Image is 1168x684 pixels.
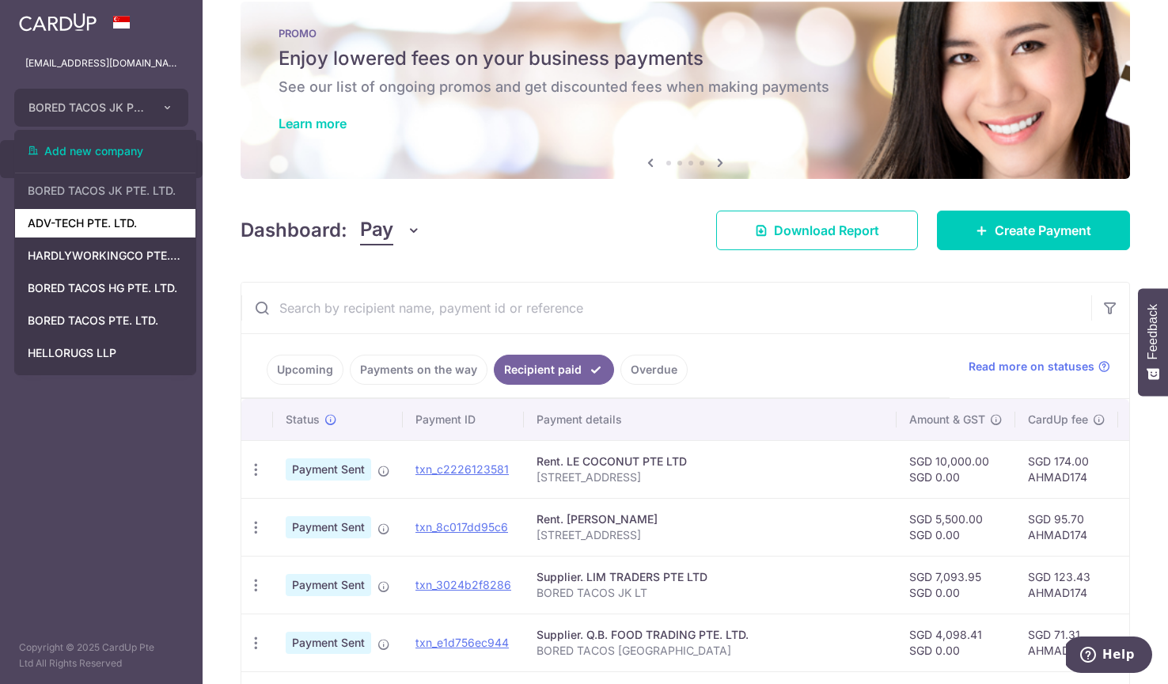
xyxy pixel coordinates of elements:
[415,462,509,476] a: txn_c2226123581
[286,458,371,481] span: Payment Sent
[716,211,918,250] a: Download Report
[403,399,524,440] th: Payment ID
[537,454,884,469] div: Rent. LE COCONUT PTE LTD
[537,511,884,527] div: Rent. [PERSON_NAME]
[241,2,1130,179] img: Latest Promos Banner
[267,355,343,385] a: Upcoming
[969,359,1110,374] a: Read more on statuses
[279,78,1092,97] h6: See our list of ongoing promos and get discounted fees when making payments
[620,355,688,385] a: Overdue
[415,520,508,534] a: txn_8c017dd95c6
[537,643,884,659] p: BORED TACOS [GEOGRAPHIC_DATA]
[415,636,509,649] a: txn_e1d756ec944
[494,355,614,385] a: Recipient paid
[241,216,347,245] h4: Dashboard:
[14,89,188,127] button: BORED TACOS JK PTE. LTD.
[15,274,195,302] a: BORED TACOS HG PTE. LTD.
[15,241,195,270] a: HARDLYWORKINGCO PTE. LTD.
[28,100,146,116] span: BORED TACOS JK PTE. LTD.
[15,339,195,367] a: HELLORUGS LLP
[14,130,196,375] ul: BORED TACOS JK PTE. LTD.
[1015,498,1118,556] td: SGD 95.70 AHMAD174
[350,355,487,385] a: Payments on the way
[1066,636,1152,676] iframe: Opens a widget where you can find more information
[286,412,320,427] span: Status
[286,632,371,654] span: Payment Sent
[537,627,884,643] div: Supplier. Q.B. FOOD TRADING PTE. LTD.
[286,516,371,538] span: Payment Sent
[937,211,1130,250] a: Create Payment
[279,46,1092,71] h5: Enjoy lowered fees on your business payments
[15,177,195,205] a: BORED TACOS JK PTE. LTD.
[1138,288,1168,396] button: Feedback - Show survey
[897,556,1015,614] td: SGD 7,093.95 SGD 0.00
[15,306,195,335] a: BORED TACOS PTE. LTD.
[524,399,897,440] th: Payment details
[241,283,1091,333] input: Search by recipient name, payment id or reference
[1146,304,1160,359] span: Feedback
[1015,614,1118,671] td: SGD 71.31 AHMAD174
[897,440,1015,498] td: SGD 10,000.00 SGD 0.00
[897,498,1015,556] td: SGD 5,500.00 SGD 0.00
[15,209,195,237] a: ADV-TECH PTE. LTD.
[537,569,884,585] div: Supplier. LIM TRADERS PTE LTD
[25,55,177,71] p: [EMAIL_ADDRESS][DOMAIN_NAME]
[279,27,1092,40] p: PROMO
[909,412,985,427] span: Amount & GST
[1015,440,1118,498] td: SGD 174.00 AHMAD174
[19,13,97,32] img: CardUp
[1028,412,1088,427] span: CardUp fee
[279,116,347,131] a: Learn more
[774,221,879,240] span: Download Report
[286,574,371,596] span: Payment Sent
[15,137,195,165] a: Add new company
[537,585,884,601] p: BORED TACOS JK LT
[415,578,511,591] a: txn_3024b2f8286
[897,614,1015,671] td: SGD 4,098.41 SGD 0.00
[360,215,393,245] span: Pay
[969,359,1094,374] span: Read more on statuses
[360,215,421,245] button: Pay
[537,527,884,543] p: [STREET_ADDRESS]
[995,221,1091,240] span: Create Payment
[537,469,884,485] p: [STREET_ADDRESS]
[1015,556,1118,614] td: SGD 123.43 AHMAD174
